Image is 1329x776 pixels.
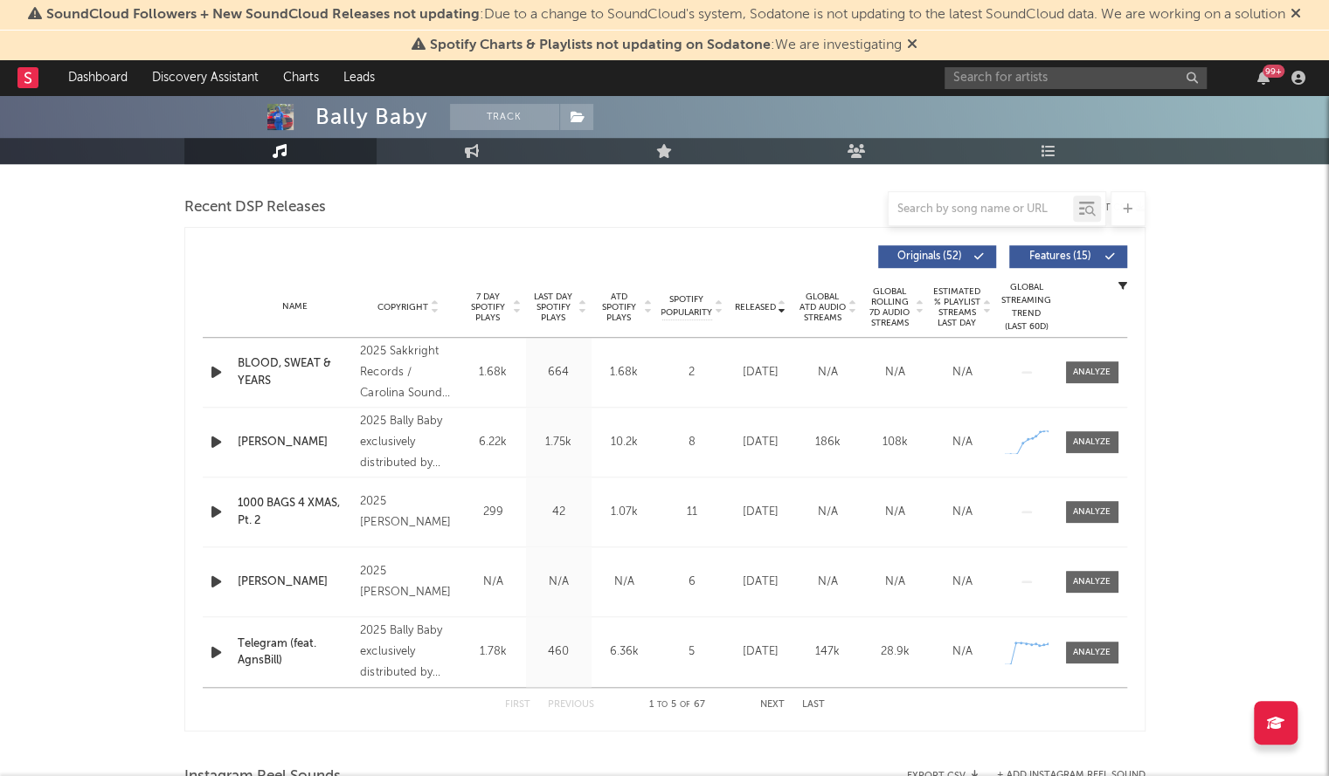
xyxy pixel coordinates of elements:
a: Discovery Assistant [140,60,271,95]
div: N/A [530,573,587,591]
a: 1000 BAGS 4 XMAS, Pt. 2 [238,495,352,529]
div: 2025 Bally Baby exclusively distributed by Santa [PERSON_NAME] [360,411,455,474]
div: 460 [530,643,587,661]
a: [PERSON_NAME] [238,573,352,591]
a: BLOOD, SWEAT & YEARS [238,355,352,389]
span: Global ATD Audio Streams [799,292,847,323]
a: Charts [271,60,331,95]
div: 6 [661,573,723,591]
span: : Due to a change to SoundCloud's system, Sodatone is not updating to the latest SoundCloud data.... [46,8,1285,22]
button: Last [802,700,825,710]
div: N/A [866,364,924,381]
div: N/A [465,573,522,591]
span: Features ( 15 ) [1021,251,1101,262]
div: N/A [596,573,653,591]
div: 6.22k [465,434,522,451]
button: Previous [548,700,594,710]
a: Dashboard [56,60,140,95]
button: Next [760,700,785,710]
span: of [680,701,690,709]
span: Spotify Popularity [661,293,712,319]
div: 1.68k [596,364,653,381]
div: N/A [866,573,924,591]
div: N/A [933,364,992,381]
div: N/A [933,643,992,661]
div: 2025 [PERSON_NAME] [360,561,455,603]
span: to [657,701,668,709]
span: Released [735,302,776,312]
span: Spotify Charts & Playlists not updating on Sodatone [430,38,771,52]
div: 99 + [1263,65,1284,78]
a: Telegram (feat. AgnsBill) [238,635,352,670]
span: Estimated % Playlist Streams Last Day [933,286,981,328]
span: Originals ( 52 ) [889,251,970,262]
div: 11 [661,504,723,521]
a: [PERSON_NAME] [238,434,352,451]
div: N/A [799,364,857,381]
span: Dismiss [907,38,917,52]
div: 6.36k [596,643,653,661]
div: 1 5 67 [629,695,725,716]
div: Name [238,300,352,313]
input: Search by song name or URL [889,203,1073,216]
div: N/A [933,504,992,521]
div: 186k [799,434,857,451]
div: 2025 [PERSON_NAME] [360,491,455,533]
div: 299 [465,504,522,521]
div: 664 [530,364,587,381]
div: 1.75k [530,434,587,451]
div: 2 [661,364,723,381]
a: Leads [331,60,387,95]
div: N/A [933,573,992,591]
span: Last Day Spotify Plays [530,292,577,323]
div: N/A [933,434,992,451]
span: 7 Day Spotify Plays [465,292,511,323]
button: Track [450,104,559,130]
div: 147k [799,643,857,661]
div: 5 [661,643,723,661]
div: N/A [799,504,857,521]
div: 28.9k [866,643,924,661]
span: Global Rolling 7D Audio Streams [866,286,914,328]
div: 2025 Sakkright Records / Carolina Sound Records [360,341,455,404]
span: : We are investigating [430,38,902,52]
div: 10.2k [596,434,653,451]
div: 1.07k [596,504,653,521]
div: [DATE] [731,573,790,591]
span: SoundCloud Followers + New SoundCloud Releases not updating [46,8,480,22]
div: [DATE] [731,434,790,451]
div: 8 [661,434,723,451]
button: Originals(52) [878,245,996,268]
div: 1.68k [465,364,522,381]
div: N/A [799,573,857,591]
div: Global Streaming Trend (Last 60D) [1000,281,1053,333]
div: Bally Baby [315,104,428,130]
button: Features(15) [1009,245,1127,268]
div: 1.78k [465,643,522,661]
div: [DATE] [731,643,790,661]
button: 99+ [1257,71,1270,85]
div: 108k [866,434,924,451]
div: 2025 Bally Baby exclusively distributed by Santa [PERSON_NAME] [360,621,455,683]
span: Dismiss [1291,8,1301,22]
span: Copyright [377,302,428,312]
button: First [505,700,530,710]
div: N/A [866,504,924,521]
input: Search for artists [945,67,1207,89]
div: [DATE] [731,504,790,521]
span: ATD Spotify Plays [596,292,642,323]
div: [DATE] [731,364,790,381]
div: 42 [530,504,587,521]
